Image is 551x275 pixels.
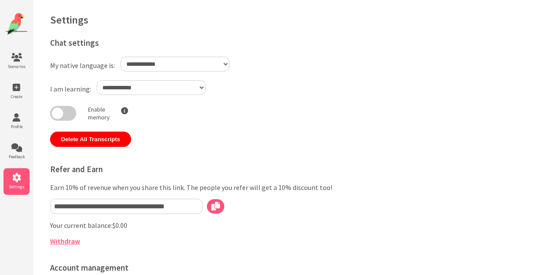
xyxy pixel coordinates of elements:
[50,183,340,192] p: Earn 10% of revenue when you share this link. The people you refer will get a 10% discount too!
[50,85,91,93] label: I am learning:
[50,221,340,230] p: Your current balance:
[50,132,131,147] button: Delete All Transcripts
[50,237,80,245] a: Withdraw
[50,61,115,70] label: My native language is:
[50,164,340,174] h3: Refer and Earn
[3,64,30,69] span: Scenarios
[112,221,127,230] span: $0.00
[3,154,30,160] span: Feedback
[50,263,340,273] h3: Account management
[50,38,340,48] h3: Chat settings
[3,94,30,99] span: Create
[3,184,30,190] span: Settings
[50,13,534,27] h1: Settings
[88,105,110,121] p: Enable memory
[6,13,27,35] img: Website Logo
[3,124,30,129] span: Profile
